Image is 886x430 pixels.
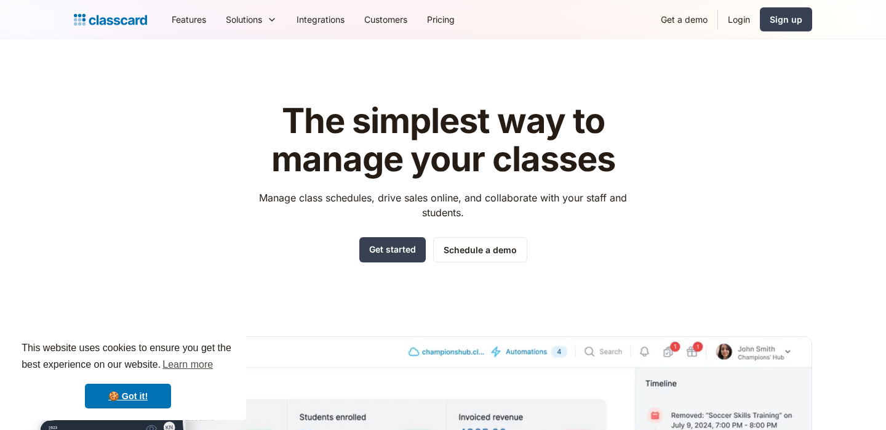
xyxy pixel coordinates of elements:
[248,190,639,220] p: Manage class schedules, drive sales online, and collaborate with your staff and students.
[417,6,465,33] a: Pricing
[651,6,717,33] a: Get a demo
[85,384,171,408] a: dismiss cookie message
[770,13,802,26] div: Sign up
[248,102,639,178] h1: The simplest way to manage your classes
[162,6,216,33] a: Features
[22,341,234,374] span: This website uses cookies to ensure you get the best experience on our website.
[161,355,215,374] a: learn more about cookies
[359,237,426,262] a: Get started
[433,237,527,262] a: Schedule a demo
[760,7,812,31] a: Sign up
[216,6,287,33] div: Solutions
[10,329,246,420] div: cookieconsent
[74,11,147,28] a: home
[226,13,262,26] div: Solutions
[718,6,760,33] a: Login
[287,6,354,33] a: Integrations
[354,6,417,33] a: Customers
